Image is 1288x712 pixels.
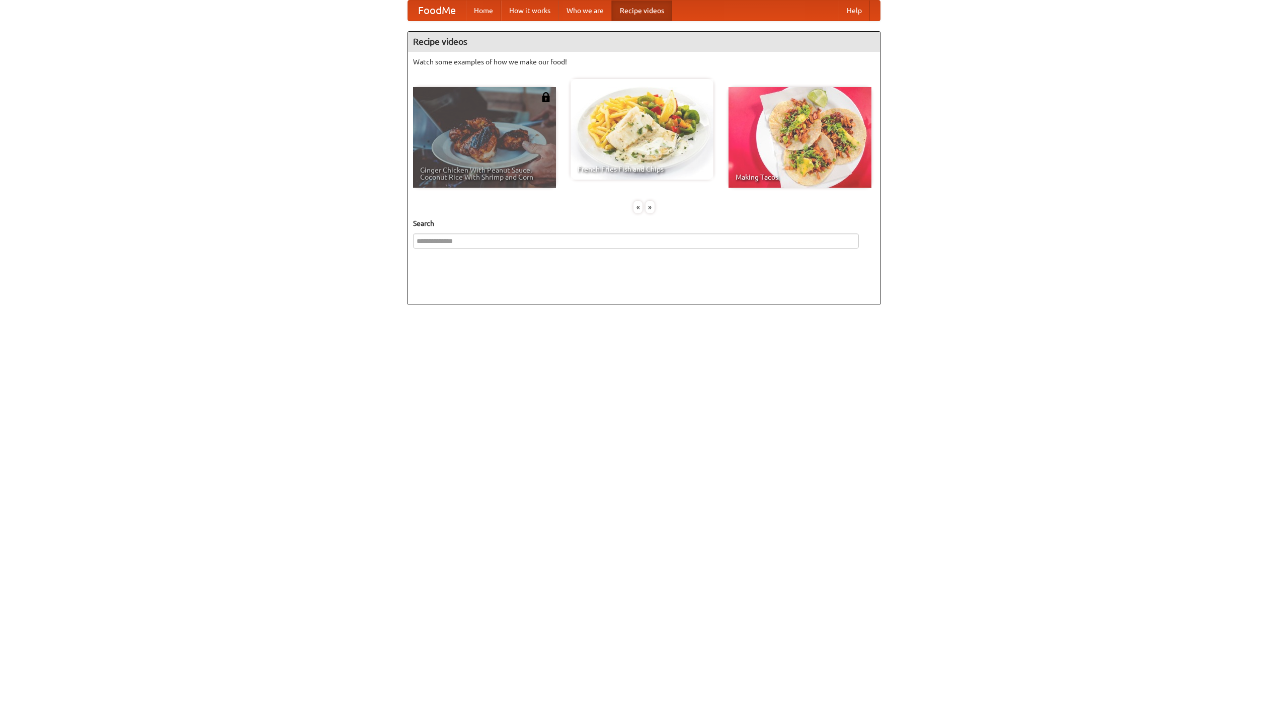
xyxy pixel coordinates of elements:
span: French Fries Fish and Chips [578,166,706,173]
h4: Recipe videos [408,32,880,52]
p: Watch some examples of how we make our food! [413,57,875,67]
a: French Fries Fish and Chips [571,79,713,180]
a: Help [839,1,870,21]
a: Making Tacos [729,87,871,188]
a: Who we are [558,1,612,21]
img: 483408.png [541,92,551,102]
a: FoodMe [408,1,466,21]
a: How it works [501,1,558,21]
div: » [646,201,655,213]
a: Recipe videos [612,1,672,21]
h5: Search [413,218,875,228]
span: Making Tacos [736,174,864,181]
div: « [633,201,642,213]
a: Home [466,1,501,21]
